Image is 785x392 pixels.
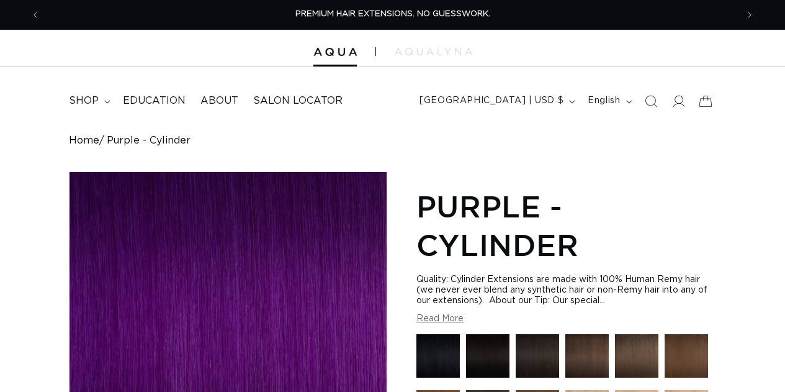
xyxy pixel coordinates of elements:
a: 1 Black - Cylinder [416,334,460,384]
img: 1N Natural Black - Cylinder [466,334,509,378]
button: Previous announcement [22,3,49,27]
img: 1B Soft Black - Cylinder [516,334,559,378]
span: About [200,94,238,107]
span: Purple - Cylinder [107,135,191,147]
span: [GEOGRAPHIC_DATA] | USD $ [419,94,563,107]
a: 4 Medium Brown - Cylinder [665,334,708,384]
img: Aqua Hair Extensions [313,48,357,57]
span: shop [69,94,99,107]
img: 1 Black - Cylinder [416,334,460,378]
div: Quality: Cylinder Extensions are made with 100% Human Remy hair (we never ever blend any syntheti... [416,275,717,306]
button: Next announcement [736,3,763,27]
button: [GEOGRAPHIC_DATA] | USD $ [412,89,580,113]
button: English [580,89,637,113]
a: About [193,87,246,115]
span: PREMIUM HAIR EXTENSIONS. NO GUESSWORK. [295,10,490,18]
h1: Purple - Cylinder [416,187,717,265]
span: Education [123,94,186,107]
summary: Search [637,88,665,115]
a: Salon Locator [246,87,350,115]
summary: shop [61,87,115,115]
img: 4AB Medium Ash Brown - Cylinder [615,334,658,378]
img: 2 Dark Brown - Cylinder [565,334,609,378]
a: 1N Natural Black - Cylinder [466,334,509,384]
img: 4 Medium Brown - Cylinder [665,334,708,378]
button: Read More [416,314,464,324]
img: aqualyna.com [395,48,472,55]
a: Home [69,135,99,147]
span: Salon Locator [253,94,343,107]
a: 4AB Medium Ash Brown - Cylinder [615,334,658,384]
a: 2 Dark Brown - Cylinder [565,334,609,384]
nav: breadcrumbs [69,135,717,147]
span: English [588,94,620,107]
a: 1B Soft Black - Cylinder [516,334,559,384]
a: Education [115,87,193,115]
